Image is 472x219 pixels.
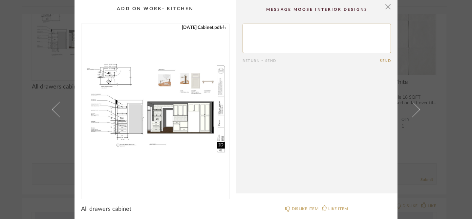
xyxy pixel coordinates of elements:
[81,24,229,193] img: f50e480b-56cb-478c-9fa1-74d1de277b15_1000x1000.jpg
[292,206,318,212] div: DISLIKE ITEM
[380,59,391,63] button: Send
[328,206,348,212] div: LIKE ITEM
[243,59,380,63] div: Return = Send
[81,206,131,213] span: All drawers cabinet
[182,24,226,31] a: [DATE] Cabinet.pdf
[81,24,229,193] div: 0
